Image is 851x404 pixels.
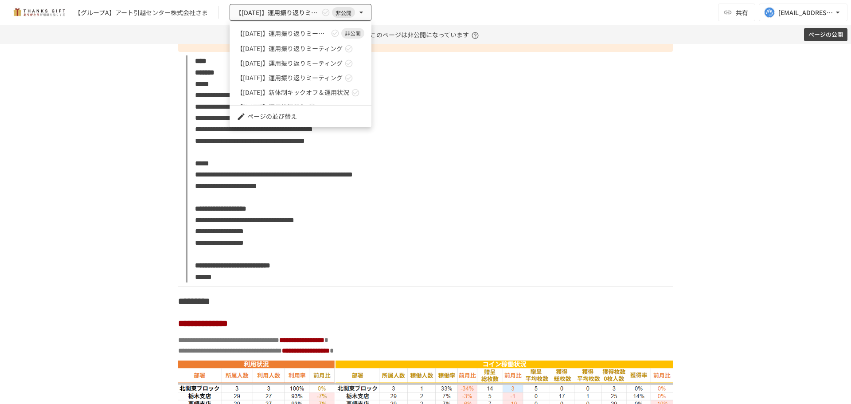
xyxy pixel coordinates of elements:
[237,88,349,97] span: 【[DATE]】新体制キックオフ＆運用状況
[237,59,343,68] span: 【[DATE]】運用振り返りミーティング
[237,29,329,38] span: 【[DATE]】運用振り返りミーティング
[237,102,306,112] span: 【[DATE]】運用状況報告
[341,29,364,37] span: 非公開
[230,109,371,124] li: ページの並び替え
[237,44,343,53] span: 【[DATE]】運用振り返りミーティング
[237,73,343,82] span: 【[DATE]】運用振り返りミーティング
